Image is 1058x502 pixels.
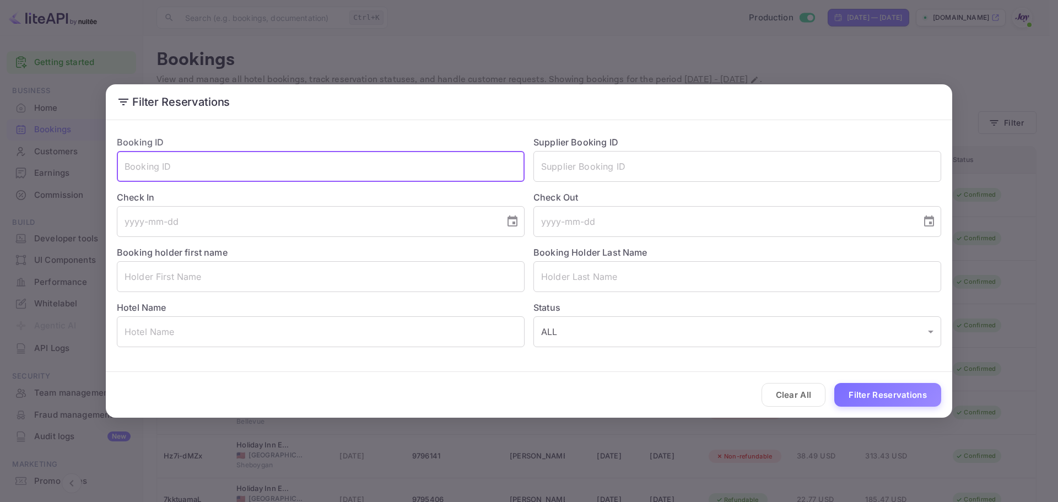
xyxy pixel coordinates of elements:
[117,151,525,182] input: Booking ID
[533,191,941,204] label: Check Out
[918,210,940,233] button: Choose date
[117,247,228,258] label: Booking holder first name
[117,191,525,204] label: Check In
[533,137,618,148] label: Supplier Booking ID
[762,383,826,407] button: Clear All
[117,316,525,347] input: Hotel Name
[117,302,166,313] label: Hotel Name
[533,261,941,292] input: Holder Last Name
[533,206,914,237] input: yyyy-mm-dd
[533,151,941,182] input: Supplier Booking ID
[533,247,647,258] label: Booking Holder Last Name
[117,206,497,237] input: yyyy-mm-dd
[834,383,941,407] button: Filter Reservations
[117,261,525,292] input: Holder First Name
[533,316,941,347] div: ALL
[501,210,523,233] button: Choose date
[533,301,941,314] label: Status
[106,84,952,120] h2: Filter Reservations
[117,137,164,148] label: Booking ID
